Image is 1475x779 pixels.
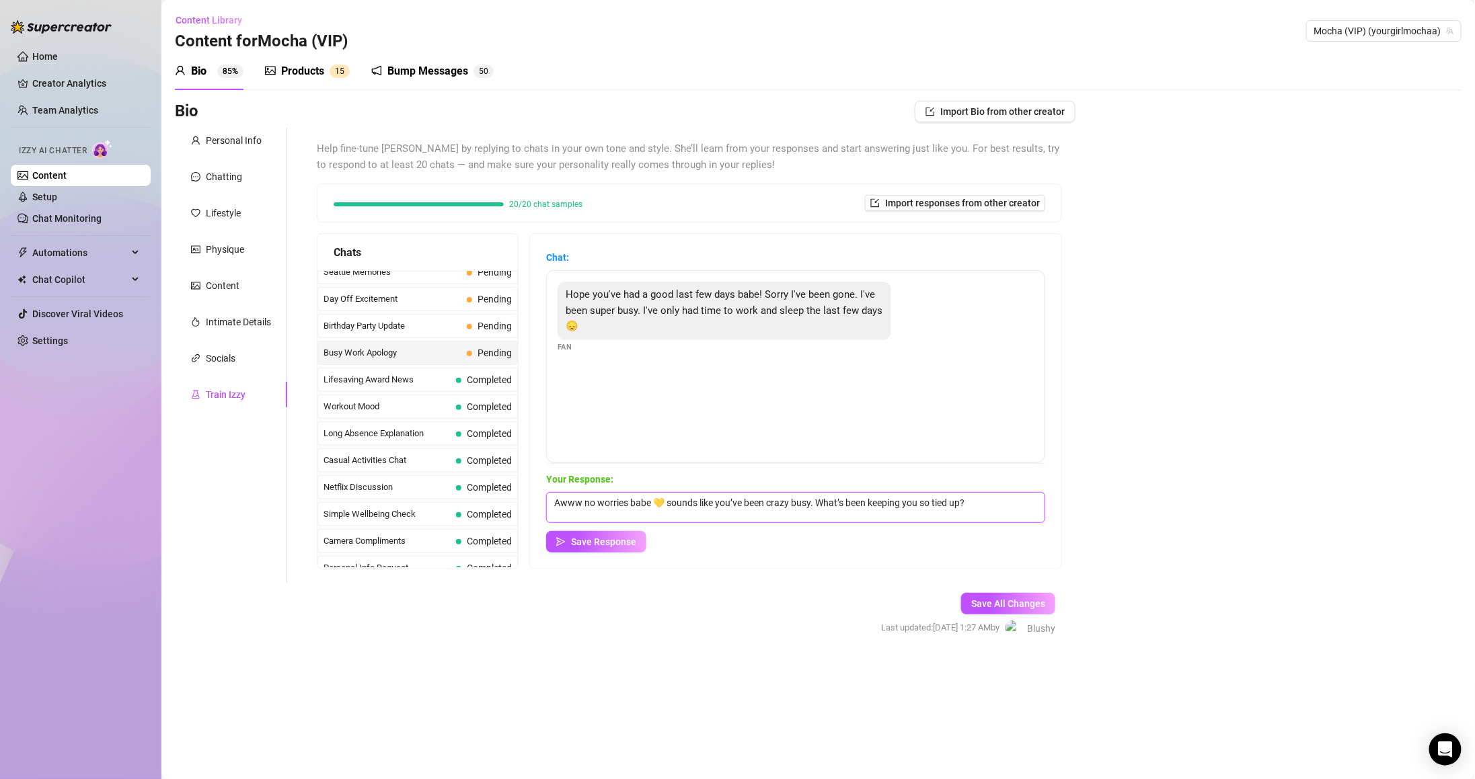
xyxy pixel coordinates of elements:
[915,101,1075,122] button: Import Bio from other creator
[324,454,451,467] span: Casual Activities Chat
[324,400,451,413] span: Workout Mood
[32,192,57,202] a: Setup
[175,9,253,31] button: Content Library
[206,315,271,329] div: Intimate Details
[961,593,1055,614] button: Save All Changes
[191,354,200,363] span: link
[206,206,241,220] div: Lifestyle
[206,351,235,366] div: Socials
[191,136,200,145] span: user
[467,563,512,573] span: Completed
[191,208,200,218] span: heart
[467,482,512,493] span: Completed
[17,247,28,258] span: thunderbolt
[556,537,566,546] span: send
[206,133,262,148] div: Personal Info
[32,309,123,319] a: Discover Viral Videos
[324,346,461,360] span: Busy Work Apology
[206,169,242,184] div: Chatting
[1314,21,1453,41] span: Mocha (VIP) (yourgirlmochaa)
[206,242,244,257] div: Physique
[335,67,340,76] span: 1
[191,245,200,254] span: idcard
[546,492,1045,523] textarea: Awww no worries babe 💛 sounds like you’ve been crazy busy. What’s been keeping you so tied up?
[478,321,512,331] span: Pending
[324,319,461,333] span: Birthday Party Update
[474,65,494,78] sup: 50
[387,63,468,79] div: Bump Messages
[324,427,451,440] span: Long Absence Explanation
[324,534,451,548] span: Camera Compliments
[881,621,999,634] span: Last updated: [DATE] 1:27 AM by
[371,65,382,76] span: notification
[1446,27,1454,35] span: team
[32,73,140,94] a: Creator Analytics
[32,170,67,181] a: Content
[191,63,206,79] div: Bio
[925,107,935,116] span: import
[467,374,512,385] span: Completed
[546,252,569,263] strong: Chat:
[484,67,488,76] span: 0
[324,561,451,575] span: Personal Info Request
[17,275,26,284] img: Chat Copilot
[546,474,613,485] strong: Your Response:
[478,267,512,278] span: Pending
[217,65,243,78] sup: 85%
[191,281,200,290] span: picture
[265,65,276,76] span: picture
[870,198,880,208] span: import
[467,536,512,546] span: Completed
[324,265,461,279] span: Seattle Memories
[1429,733,1462,766] div: Open Intercom Messenger
[324,507,451,521] span: Simple Wellbeing Check
[191,390,200,399] span: experiment
[971,598,1045,609] span: Save All Changes
[467,401,512,412] span: Completed
[571,536,636,547] span: Save Response
[191,172,200,181] span: message
[32,213,102,224] a: Chat Monitoring
[175,65,186,76] span: user
[206,278,239,293] div: Content
[175,101,198,122] h3: Bio
[1006,620,1021,636] img: Blushy
[467,428,512,439] span: Completed
[340,67,344,76] span: 5
[1027,621,1055,636] span: Blushy
[546,531,646,552] button: Save Response
[317,141,1062,173] span: Help fine-tune [PERSON_NAME] by replying to chats in your own tone and style. She’ll learn from y...
[32,51,58,62] a: Home
[92,139,113,159] img: AI Chatter
[324,481,451,494] span: Netflix Discussion
[478,294,512,304] span: Pending
[467,455,512,466] span: Completed
[479,67,484,76] span: 5
[32,335,68,346] a: Settings
[191,317,200,327] span: fire
[281,63,324,79] div: Products
[865,195,1045,211] button: Import responses from other creator
[467,509,512,520] span: Completed
[940,106,1065,117] span: Import Bio from other creator
[324,292,461,306] span: Day Off Excitement
[32,105,98,116] a: Team Analytics
[330,65,350,78] sup: 15
[11,20,112,34] img: logo-BBDzfeDw.svg
[32,269,128,290] span: Chat Copilot
[324,373,451,386] span: Lifesaving Award News
[509,200,582,208] span: 20/20 chat samples
[32,242,128,263] span: Automations
[334,244,361,261] span: Chats
[566,288,882,332] span: Hope you've had a good last few days babe! Sorry I've been gone. I've been super busy. I've only ...
[206,387,245,402] div: Train Izzy
[175,31,348,52] h3: Content for Mocha (VIP)
[478,347,512,358] span: Pending
[558,341,572,353] span: Fan
[885,198,1040,208] span: Import responses from other creator
[176,15,242,26] span: Content Library
[19,145,87,157] span: Izzy AI Chatter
